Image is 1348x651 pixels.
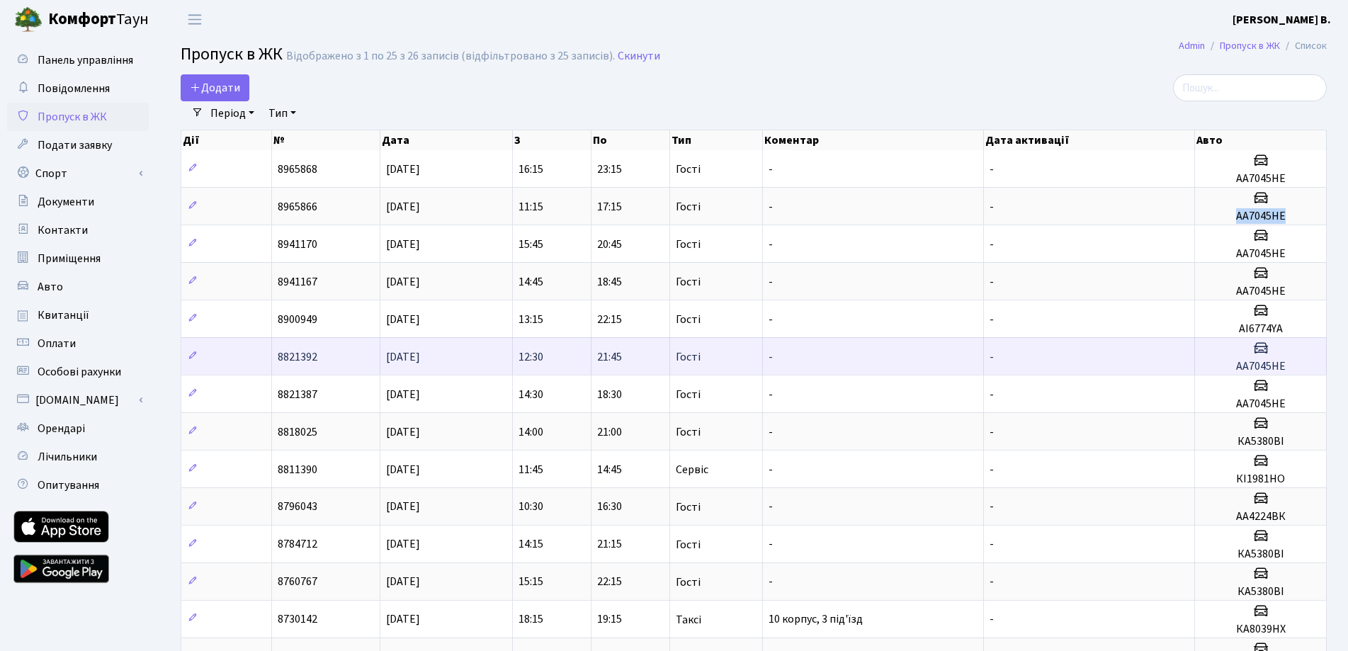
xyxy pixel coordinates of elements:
span: 19:15 [597,612,622,628]
span: - [769,387,773,402]
span: Гості [676,502,701,513]
span: 21:00 [597,424,622,440]
span: 8821392 [278,349,317,365]
span: - [990,162,994,177]
span: [DATE] [386,274,420,290]
h5: АА7045НЕ [1201,210,1320,223]
span: 10 корпус, 3 під'їзд [769,612,863,628]
span: [DATE] [386,612,420,628]
span: - [769,274,773,290]
a: Приміщення [7,244,149,273]
span: Гості [676,164,701,175]
span: - [990,387,994,402]
b: [PERSON_NAME] В. [1233,12,1331,28]
span: 21:45 [597,349,622,365]
span: Гості [676,276,701,288]
h5: КІ1981НО [1201,472,1320,486]
th: По [591,130,670,150]
a: Контакти [7,216,149,244]
span: 8941170 [278,237,317,252]
span: 8965866 [278,199,317,215]
h5: АА7045НЕ [1201,397,1320,411]
th: З [513,130,591,150]
span: Квитанції [38,307,89,323]
span: 8941167 [278,274,317,290]
a: Оплати [7,329,149,358]
th: Авто [1195,130,1327,150]
span: 8818025 [278,424,317,440]
span: Лічильники [38,449,97,465]
th: Дії [181,130,272,150]
span: Оплати [38,336,76,351]
span: 18:30 [597,387,622,402]
span: 16:15 [519,162,543,177]
span: 11:45 [519,462,543,477]
span: [DATE] [386,462,420,477]
span: 8730142 [278,612,317,628]
span: Таксі [676,614,701,625]
span: Сервіс [676,464,708,475]
th: Коментар [763,130,984,150]
span: 8811390 [278,462,317,477]
a: [DOMAIN_NAME] [7,386,149,414]
span: 15:15 [519,574,543,590]
span: - [990,499,994,515]
span: [DATE] [386,199,420,215]
span: 11:15 [519,199,543,215]
th: № [272,130,380,150]
a: Скинути [618,50,660,63]
h5: АА4224ВК [1201,510,1320,523]
a: Повідомлення [7,74,149,103]
h5: АА7045НЕ [1201,285,1320,298]
span: - [769,537,773,553]
span: - [990,274,994,290]
span: 21:15 [597,537,622,553]
span: [DATE] [386,349,420,365]
h5: КА5380ВІ [1201,548,1320,561]
a: Орендарі [7,414,149,443]
span: [DATE] [386,499,420,515]
a: Додати [181,74,249,101]
li: Список [1280,38,1327,54]
th: Тип [670,130,763,150]
h5: КА8039НХ [1201,623,1320,636]
span: - [769,312,773,327]
span: Контакти [38,222,88,238]
nav: breadcrumb [1157,31,1348,61]
span: Гості [676,577,701,588]
span: [DATE] [386,424,420,440]
a: Спорт [7,159,149,188]
a: Пропуск в ЖК [7,103,149,131]
span: - [990,537,994,553]
span: Гості [676,314,701,325]
a: Період [205,101,260,125]
span: - [769,462,773,477]
a: Авто [7,273,149,301]
span: Пропуск в ЖК [181,42,283,67]
span: - [990,574,994,590]
h5: АІ6774YA [1201,322,1320,336]
span: 14:00 [519,424,543,440]
span: - [769,574,773,590]
button: Переключити навігацію [177,8,213,31]
span: Гості [676,389,701,400]
span: Гості [676,539,701,550]
span: 13:15 [519,312,543,327]
span: - [990,237,994,252]
span: [DATE] [386,312,420,327]
span: 14:15 [519,537,543,553]
span: 14:45 [519,274,543,290]
span: - [769,424,773,440]
a: Admin [1179,38,1205,53]
img: logo.png [14,6,43,34]
h5: КА5380ВІ [1201,435,1320,448]
span: Авто [38,279,63,295]
span: Гості [676,351,701,363]
span: Гості [676,426,701,438]
a: Пропуск в ЖК [1220,38,1280,53]
span: 8900949 [278,312,317,327]
span: Документи [38,194,94,210]
a: Документи [7,188,149,216]
a: [PERSON_NAME] В. [1233,11,1331,28]
span: [DATE] [386,237,420,252]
